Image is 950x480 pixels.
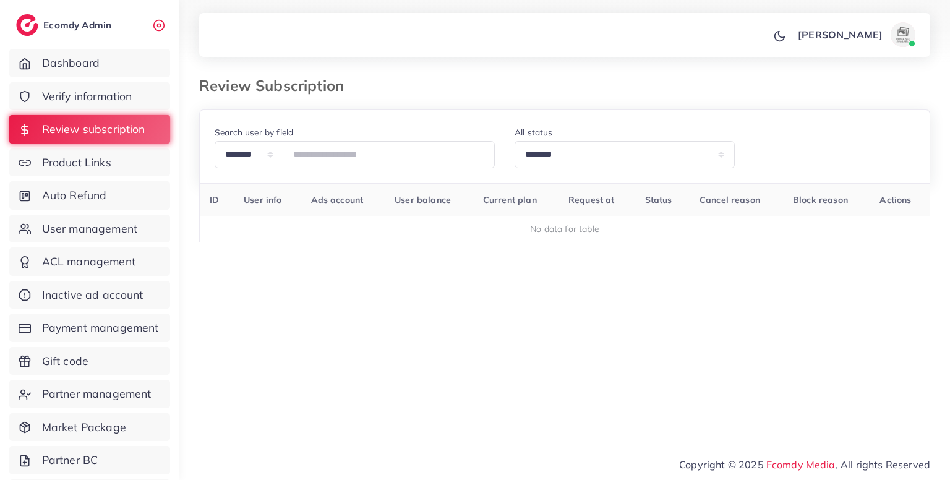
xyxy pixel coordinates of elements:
a: logoEcomdy Admin [16,14,114,36]
a: Verify information [9,82,170,111]
img: avatar [891,22,915,47]
a: Partner management [9,380,170,408]
span: Dashboard [42,55,100,71]
span: Block reason [793,194,848,205]
div: No data for table [207,223,923,235]
a: Inactive ad account [9,281,170,309]
a: Payment management [9,314,170,342]
label: All status [515,126,553,139]
img: logo [16,14,38,36]
span: Payment management [42,320,159,336]
a: Review subscription [9,115,170,144]
a: Market Package [9,413,170,442]
span: Review subscription [42,121,145,137]
span: Partner management [42,386,152,402]
span: Status [645,194,672,205]
span: , All rights Reserved [836,457,930,472]
span: Partner BC [42,452,98,468]
a: ACL management [9,247,170,276]
span: Cancel reason [700,194,760,205]
a: Gift code [9,347,170,375]
span: Actions [879,194,911,205]
span: Verify information [42,88,132,105]
span: User balance [395,194,451,205]
span: Copyright © 2025 [679,457,930,472]
span: Inactive ad account [42,287,143,303]
a: [PERSON_NAME]avatar [791,22,920,47]
label: Search user by field [215,126,293,139]
span: Product Links [42,155,111,171]
h2: Ecomdy Admin [43,19,114,31]
p: [PERSON_NAME] [798,27,883,42]
span: ID [210,194,219,205]
a: Dashboard [9,49,170,77]
span: Request at [568,194,615,205]
span: Ads account [311,194,364,205]
span: User management [42,221,137,237]
a: User management [9,215,170,243]
a: Product Links [9,148,170,177]
a: Partner BC [9,446,170,474]
h3: Review Subscription [199,77,354,95]
a: Ecomdy Media [766,458,836,471]
span: User info [244,194,281,205]
span: Market Package [42,419,126,435]
span: Current plan [483,194,537,205]
a: Auto Refund [9,181,170,210]
span: Auto Refund [42,187,107,204]
span: ACL management [42,254,135,270]
span: Gift code [42,353,88,369]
